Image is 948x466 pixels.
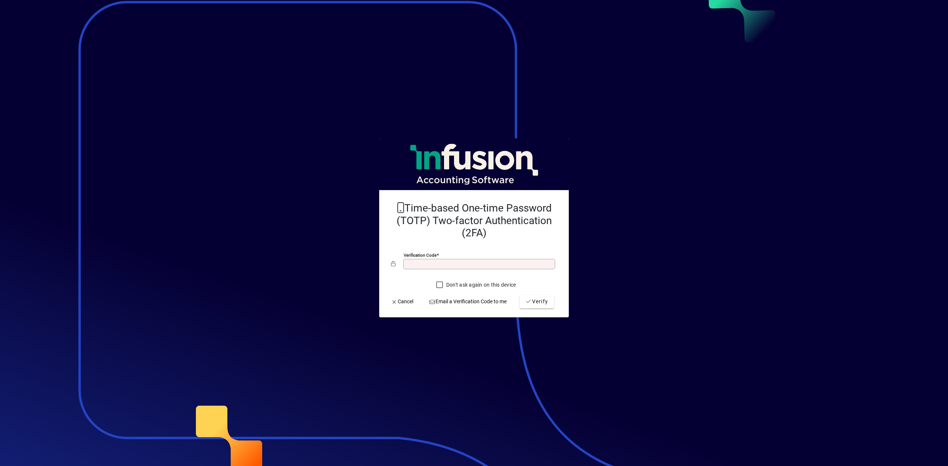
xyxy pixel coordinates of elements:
[445,281,516,288] label: Don't ask again on this device
[520,295,554,308] button: Verify
[404,253,437,258] mat-label: Verification code
[388,295,416,308] button: Cancel
[429,298,507,305] span: Email a Verification Code to me
[426,295,510,308] button: Email a Verification Code to me
[391,202,557,239] h2: Time-based One-time Password (TOTP) Two-factor Authentication (2FA)
[391,298,413,305] span: Cancel
[525,298,548,305] span: Verify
